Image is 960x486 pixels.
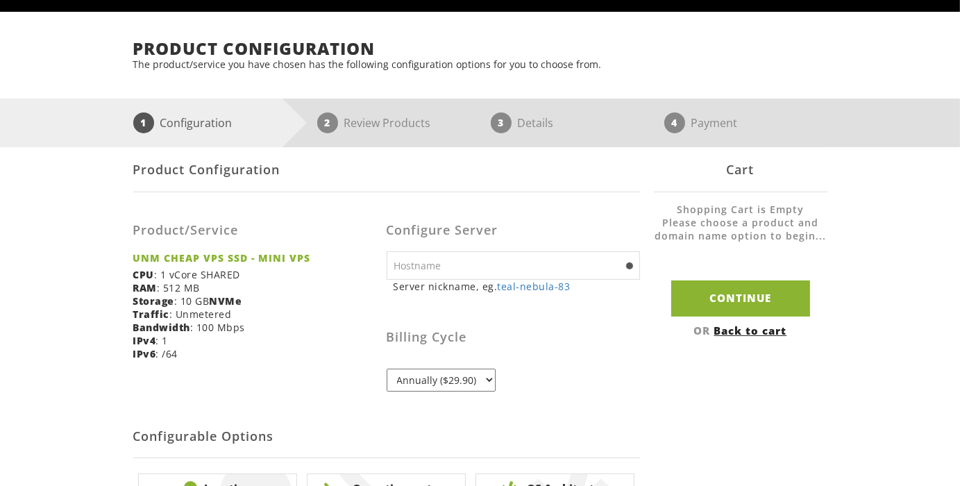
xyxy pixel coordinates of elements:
p: Details [518,112,554,133]
b: RAM [133,281,158,294]
li: Shopping Cart is Empty Please choose a product and domain name option to begin... [654,203,827,256]
input: Continue [671,280,810,316]
p: Review Products [344,112,431,133]
a: Back to cart [714,324,787,337]
p: Payment [691,112,738,133]
span: 2 [317,112,338,133]
h3: Product/Service [133,224,376,237]
input: Hostname [387,251,640,280]
h1: Product Configuration [133,40,827,58]
b: Storage [133,294,175,308]
div: OR [654,324,827,337]
p: The product/service you have chosen has the following configuration options for you to choose from. [133,58,827,71]
a: teal-nebula-83 [498,280,571,293]
span: 3 [491,112,512,133]
span: 1 [133,112,154,133]
b: Bandwidth [133,321,191,334]
span: 4 [664,112,685,133]
div: : 1 vCore SHARED : 512 MB : 10 GB : Unmetered : 100 Mbps : 1 : /64 [133,203,387,371]
b: CPU [133,268,155,281]
strong: UNM CHEAP VPS SSD - MINI VPS [133,251,376,265]
b: Traffic [133,308,170,321]
div: Cart [654,147,827,192]
b: NVMe [210,294,242,308]
h3: Billing Cycle [387,330,640,344]
small: Server nickname, eg. [394,280,640,293]
h2: Configurable Options [133,416,640,458]
h3: Configure Server [387,224,640,237]
p: Configuration [160,112,233,133]
div: Product Configuration [133,147,640,192]
b: IPv4 [133,334,156,347]
b: IPv6 [133,347,156,360]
